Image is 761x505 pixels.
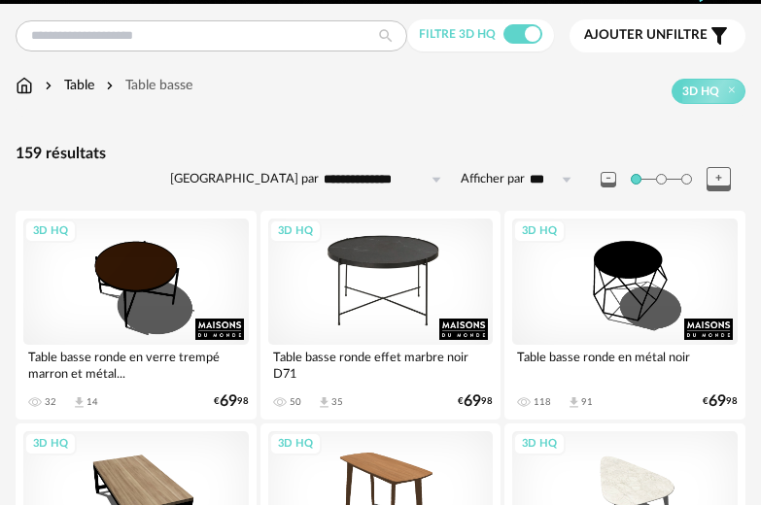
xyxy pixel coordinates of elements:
[170,171,319,187] label: [GEOGRAPHIC_DATA] par
[260,211,502,420] a: 3D HQ Table basse ronde effet marbre noir D71 50 Download icon 35 €6998
[269,219,322,244] div: 3D HQ
[268,345,494,384] div: Table basse ronde effet marbre noir D71
[317,395,331,410] span: Download icon
[269,432,322,456] div: 3D HQ
[708,24,731,48] span: Filter icon
[534,396,551,408] div: 118
[16,211,257,420] a: 3D HQ Table basse ronde en verre trempé marron et métal... 32 Download icon 14 €6998
[703,395,738,408] div: € 98
[513,219,566,244] div: 3D HQ
[23,345,249,384] div: Table basse ronde en verre trempé marron et métal...
[709,395,726,408] span: 69
[220,395,237,408] span: 69
[682,84,719,99] span: 3D HQ
[504,211,745,420] a: 3D HQ Table basse ronde en métal noir 118 Download icon 91 €6998
[458,395,493,408] div: € 98
[86,396,98,408] div: 14
[464,395,481,408] span: 69
[72,395,86,410] span: Download icon
[512,345,738,384] div: Table basse ronde en métal noir
[584,27,708,44] span: filtre
[41,76,94,95] div: Table
[567,395,581,410] span: Download icon
[513,432,566,456] div: 3D HQ
[581,396,593,408] div: 91
[461,171,525,187] label: Afficher par
[290,396,301,408] div: 50
[16,144,745,164] div: 159 résultats
[331,396,343,408] div: 35
[45,396,56,408] div: 32
[584,28,666,42] span: Ajouter un
[570,19,745,52] button: Ajouter unfiltre Filter icon
[24,219,77,244] div: 3D HQ
[419,28,496,40] span: Filtre 3D HQ
[41,76,56,95] img: svg+xml;base64,PHN2ZyB3aWR0aD0iMTYiIGhlaWdodD0iMTYiIHZpZXdCb3g9IjAgMCAxNiAxNiIgZmlsbD0ibm9uZSIgeG...
[24,432,77,456] div: 3D HQ
[16,76,33,95] img: svg+xml;base64,PHN2ZyB3aWR0aD0iMTYiIGhlaWdodD0iMTciIHZpZXdCb3g9IjAgMCAxNiAxNyIgZmlsbD0ibm9uZSIgeG...
[214,395,249,408] div: € 98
